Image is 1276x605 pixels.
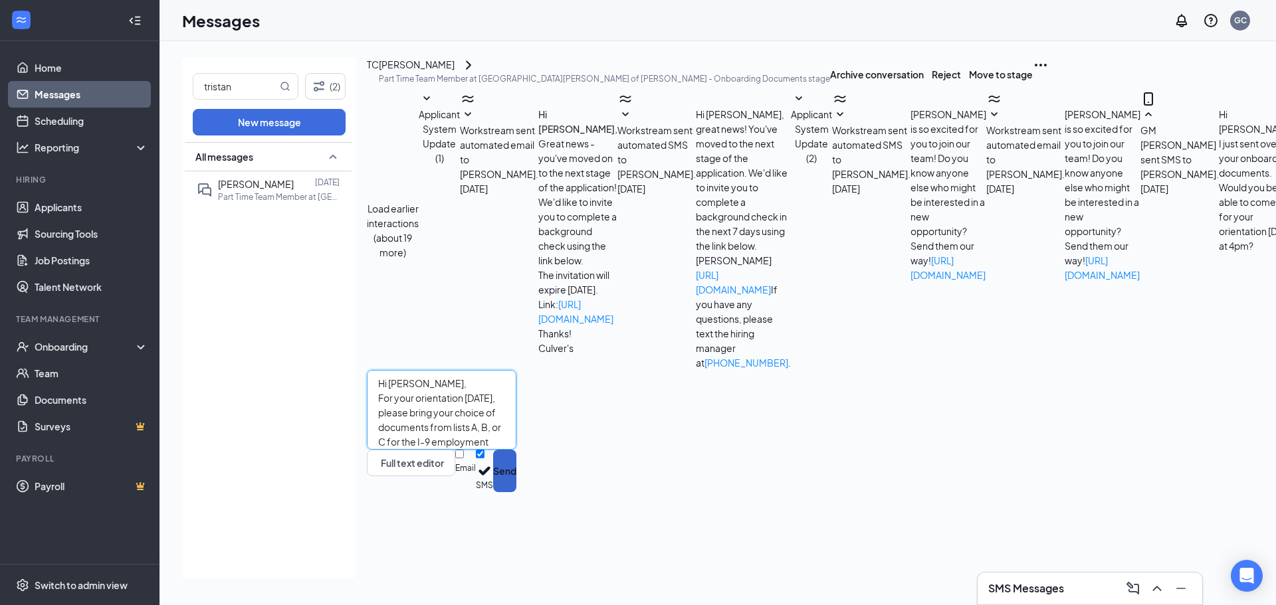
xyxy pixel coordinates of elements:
a: Scheduling [35,108,148,134]
input: Email [455,450,464,458]
svg: SmallChevronUp [1140,107,1156,123]
a: Team [35,360,148,387]
svg: QuestionInfo [1203,13,1219,29]
p: Culver's [538,341,617,355]
div: Switch to admin view [35,578,128,592]
a: [URL][DOMAIN_NAME] [696,269,771,296]
span: [DATE] [832,181,860,196]
span: [PERSON_NAME] is so excited for you to join our team! Do you know anyone else who might be intere... [910,108,986,281]
div: Team Management [16,313,146,325]
p: Part Time Team Member at [GEOGRAPHIC_DATA][PERSON_NAME] of [PERSON_NAME] [218,191,338,203]
svg: Checkmark [476,462,493,479]
a: [URL][DOMAIN_NAME] [1065,254,1140,281]
p: Thanks! [538,326,617,341]
h4: Hi [PERSON_NAME], [538,107,617,136]
button: Full text editorPen [367,450,455,476]
span: Workstream sent automated email to [PERSON_NAME]. [460,124,538,180]
a: Job Postings [35,247,148,274]
svg: SmallChevronDown [791,91,807,107]
p: [DATE] [315,177,340,188]
span: [PERSON_NAME] [218,178,294,190]
a: Sourcing Tools [35,220,148,247]
input: SMS [476,450,484,458]
svg: Ellipses [1033,57,1049,73]
div: Open Intercom Messenger [1231,560,1263,592]
span: [DATE] [986,181,1014,196]
button: Filter (2) [305,73,346,100]
button: Archive conversation [830,57,924,91]
span: Applicant System Update (2) [791,108,832,164]
p: Link: [538,297,617,326]
svg: ChevronUp [1149,580,1165,596]
svg: WorkstreamLogo [832,91,848,107]
svg: ChevronRight [461,57,477,73]
svg: DoubleChat [197,182,213,198]
h1: Messages [182,9,260,32]
a: Messages [35,81,148,108]
div: Onboarding [35,340,137,353]
div: Email [455,462,476,475]
svg: WorkstreamLogo [460,91,476,107]
svg: Collapse [128,14,142,27]
svg: SmallChevronDown [460,107,476,123]
svg: WorkstreamLogo [617,91,633,107]
p: Part Time Team Member at [GEOGRAPHIC_DATA][PERSON_NAME] of [PERSON_NAME] - Onboarding Documents s... [379,73,830,84]
a: SurveysCrown [35,413,148,440]
div: TC [367,57,379,72]
button: SmallChevronDownApplicant System Update (1) [419,91,460,165]
button: Send [493,450,516,492]
svg: Analysis [16,141,29,154]
button: Reject [932,57,961,91]
a: PayrollCrown [35,473,148,499]
svg: SmallChevronDown [419,91,435,107]
p: Great news - you've moved on to the next stage of the application! We'd like to invite you to com... [538,136,617,268]
a: Documents [35,387,148,413]
textarea: Hi [PERSON_NAME], For your orientation [DATE], please bring your choice of documents from lists A... [367,370,516,450]
button: ComposeMessage [1122,578,1144,599]
svg: WorkstreamLogo [986,91,1002,107]
span: [DATE] [1140,181,1168,196]
span: Workstream sent automated SMS to [PERSON_NAME]. [617,124,696,180]
div: SMS [476,479,493,492]
svg: SmallChevronUp [325,149,341,165]
svg: ComposeMessage [1125,580,1141,596]
a: Applicants [35,194,148,220]
span: Hi [PERSON_NAME], great news! You've moved to the next stage of the application. We'd like to inv... [696,108,791,369]
div: Payroll [16,453,146,464]
span: GM [PERSON_NAME] sent SMS to [PERSON_NAME]. [1140,124,1219,180]
svg: MobileSms [1140,91,1156,107]
div: Hiring [16,174,146,185]
button: Minimize [1170,578,1192,599]
div: GC [1234,15,1247,26]
a: [PHONE_NUMBER] [704,357,788,369]
button: New message [193,109,346,135]
button: SmallChevronDownApplicant System Update (2) [791,91,832,165]
button: Load earlier interactions (about 19 more) [367,201,419,260]
span: [DATE] [460,181,488,196]
svg: Filter [311,78,327,94]
div: Reporting [35,141,149,154]
a: Talent Network [35,274,148,300]
svg: WorkstreamLogo [15,13,28,27]
button: ChevronUp [1146,578,1168,599]
svg: Notifications [1174,13,1190,29]
svg: SmallChevronDown [832,107,848,123]
span: [PERSON_NAME] is so excited for you to join our team! Do you know anyone else who might be intere... [1065,108,1140,281]
svg: Minimize [1173,580,1189,596]
svg: SmallChevronDown [986,107,1002,123]
span: Workstream sent automated SMS to [PERSON_NAME]. [832,124,910,180]
a: Home [35,54,148,81]
svg: SmallChevronDown [617,107,633,123]
span: Applicant System Update (1) [419,108,460,164]
a: [URL][DOMAIN_NAME] [538,298,613,325]
svg: Settings [16,578,29,592]
a: [URL][DOMAIN_NAME] [910,254,986,281]
div: [PERSON_NAME] [379,57,455,73]
span: All messages [195,150,253,163]
span: [DATE] [617,181,645,196]
h3: SMS Messages [988,581,1064,596]
button: Move to stage [969,57,1033,91]
input: Search [193,74,277,99]
svg: UserCheck [16,340,29,353]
